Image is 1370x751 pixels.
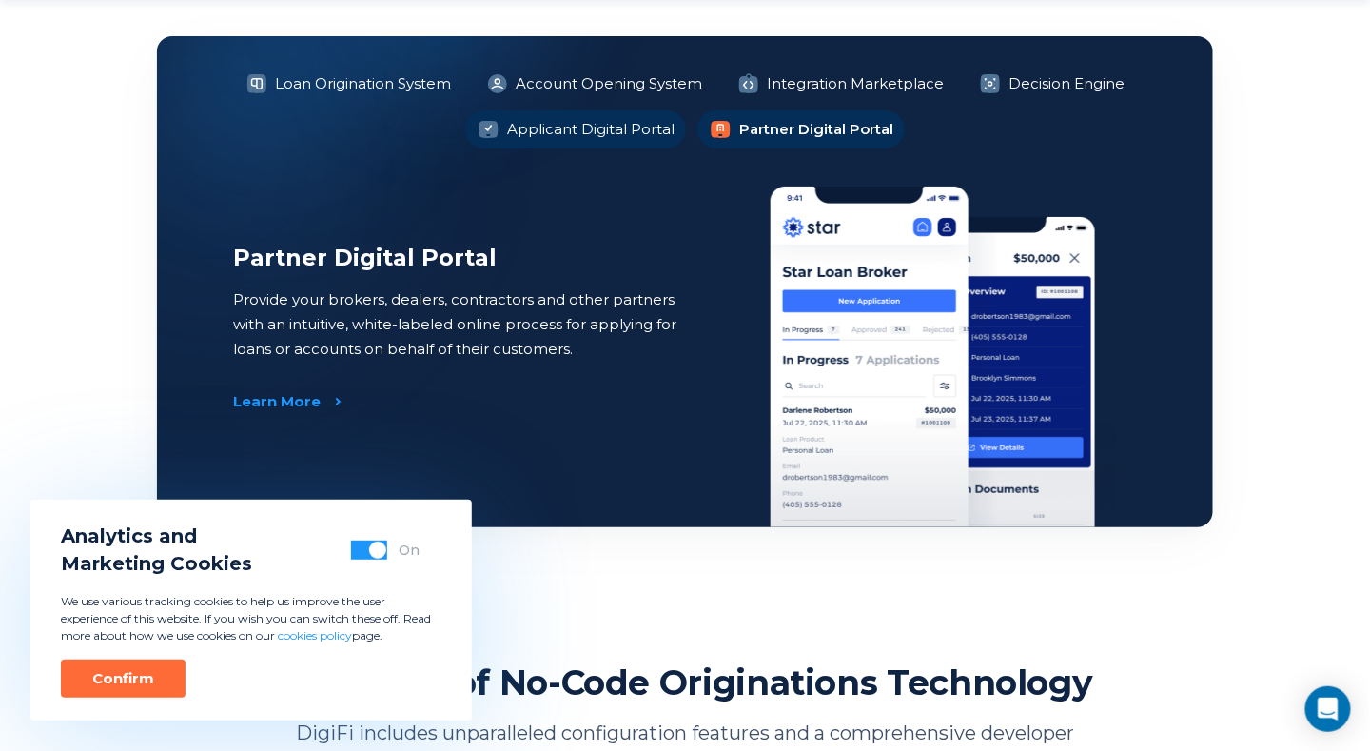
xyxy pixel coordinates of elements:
[697,110,905,148] li: Partner Digital Portal
[278,628,352,642] a: cookies policy
[234,65,463,103] li: Loan Origination System
[277,661,1093,704] h2: Futureproof No-Code Originations Technology
[61,523,252,550] span: Analytics and
[968,65,1137,103] li: Decision Engine
[61,550,252,578] span: Marketing Cookies
[771,187,1117,527] img: Partner Digital Portal
[465,110,686,148] li: Applicant Digital Portal
[233,287,685,362] p: Provide your brokers, dealers, contractors and other partners with an intuitive, white-labeled on...
[92,669,154,688] div: Confirm
[61,660,186,698] button: Confirm
[399,541,420,560] div: On
[233,392,321,411] div: Learn More
[1305,686,1351,732] div: Open Intercom Messenger
[233,244,685,272] h2: Partner Digital Portal
[475,65,714,103] li: Account Opening System
[233,392,334,411] a: Learn More
[61,593,441,644] p: We use various tracking cookies to help us improve the user experience of this website. If you wi...
[726,65,956,103] li: Integration Marketplace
